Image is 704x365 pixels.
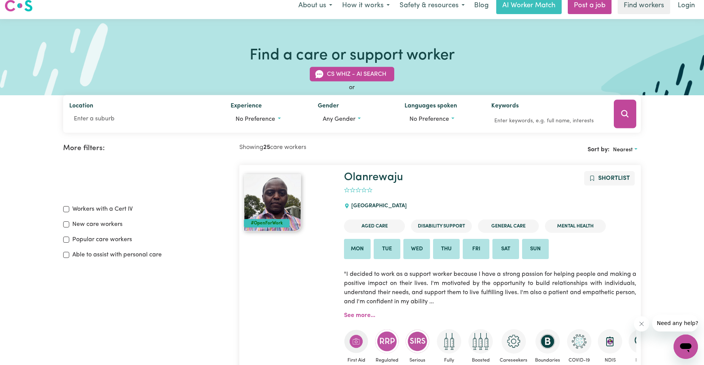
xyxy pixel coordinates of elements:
[375,329,399,353] img: CS Academy: Regulated Restrictive Practices course completed
[437,329,461,354] img: Care and support worker has received 2 doses of COVID-19 vaccine
[411,219,472,233] li: Disability Support
[244,174,301,231] img: View Olanrewaju's profile
[344,186,373,195] div: add rating by typing an integer from 0 to 5 or pressing arrow keys
[468,329,493,354] img: Care and support worker has received booster dose of COVID-19 vaccination
[231,112,305,126] button: Worker experience options
[403,239,430,259] li: Available on Wed
[250,46,455,65] h1: Find a care or support worker
[69,101,93,112] label: Location
[72,235,132,244] label: Popular care workers
[239,144,440,151] h2: Showing care workers
[344,265,636,311] p: "I decided to work as a support worker because I have a strong passion for helping people and mak...
[344,239,371,259] li: Available on Mon
[502,329,526,354] img: CS Academy: Careseekers Onboarding course completed
[63,144,230,153] h2: More filters:
[5,5,46,11] span: Need any help?
[522,239,549,259] li: Available on Sun
[374,239,400,259] li: Available on Tue
[231,101,262,112] label: Experience
[344,329,368,354] img: Care and support worker has completed First Aid Certification
[263,144,270,150] b: 25
[584,171,635,186] button: Add to shortlist
[478,219,539,233] li: General Care
[598,329,622,354] img: CS Academy: Introduction to NDIS Worker Training course completed
[310,67,394,82] button: CS Whiz - AI Search
[614,100,636,128] button: Search
[72,250,162,259] label: Able to assist with personal care
[72,205,133,214] label: Workers with a Cert IV
[344,312,375,319] a: See more...
[629,329,653,354] img: NDIS Worker Screening Verified
[613,147,633,153] span: Nearest
[674,335,698,359] iframe: Button to launch messaging window
[72,220,123,229] label: New care workers
[344,196,411,216] div: [GEOGRAPHIC_DATA]
[405,101,457,112] label: Languages spoken
[69,112,218,126] input: Enter a suburb
[244,174,335,231] a: Olanrewaju#OpenForWork
[463,239,489,259] li: Available on Fri
[588,147,610,153] span: Sort by:
[323,116,355,122] span: Any gender
[491,101,519,112] label: Keywords
[492,239,519,259] li: Available on Sat
[535,329,560,354] img: CS Academy: Boundaries in care and support work course completed
[634,316,649,331] iframe: Close message
[318,112,392,126] button: Worker gender preference
[236,116,275,122] span: No preference
[344,219,405,233] li: Aged Care
[405,329,430,354] img: CS Academy: Serious Incident Reporting Scheme course completed
[610,144,641,156] button: Sort search results
[598,175,630,181] span: Shortlist
[491,115,603,127] input: Enter keywords, e.g. full name, interests
[652,315,698,331] iframe: Message from company
[244,219,290,227] div: #OpenForWork
[567,329,591,354] img: CS Academy: COVID-19 Infection Control Training course completed
[63,83,641,92] div: or
[344,172,403,183] a: Olanrewaju
[318,101,339,112] label: Gender
[405,112,479,126] button: Worker language preferences
[545,219,606,233] li: Mental Health
[433,239,460,259] li: Available on Thu
[409,116,449,122] span: No preference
